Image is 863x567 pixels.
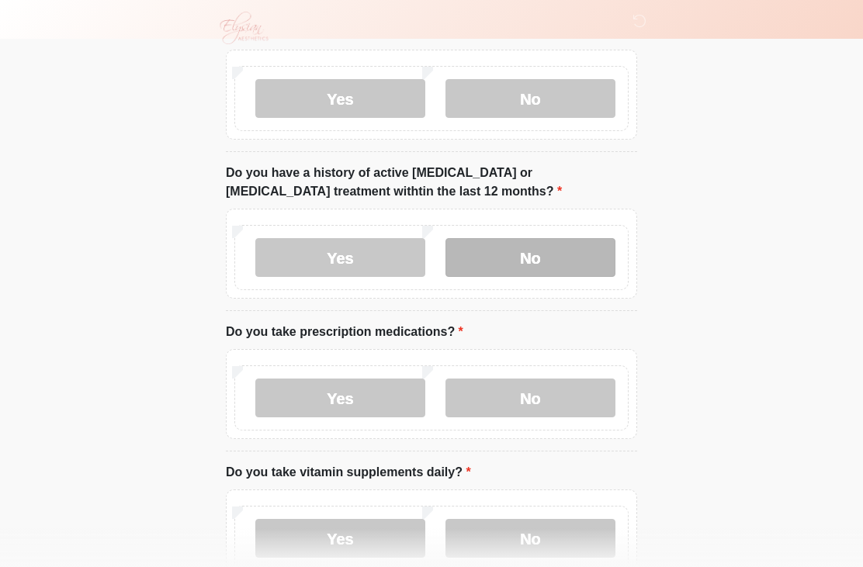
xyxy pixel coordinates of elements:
[255,379,425,417] label: Yes
[210,12,276,44] img: Elysian Aesthetics Logo
[226,463,471,482] label: Do you take vitamin supplements daily?
[445,238,615,277] label: No
[445,79,615,118] label: No
[226,164,637,201] label: Do you have a history of active [MEDICAL_DATA] or [MEDICAL_DATA] treatment withtin the last 12 mo...
[445,379,615,417] label: No
[255,79,425,118] label: Yes
[226,323,463,341] label: Do you take prescription medications?
[255,238,425,277] label: Yes
[445,519,615,558] label: No
[255,519,425,558] label: Yes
